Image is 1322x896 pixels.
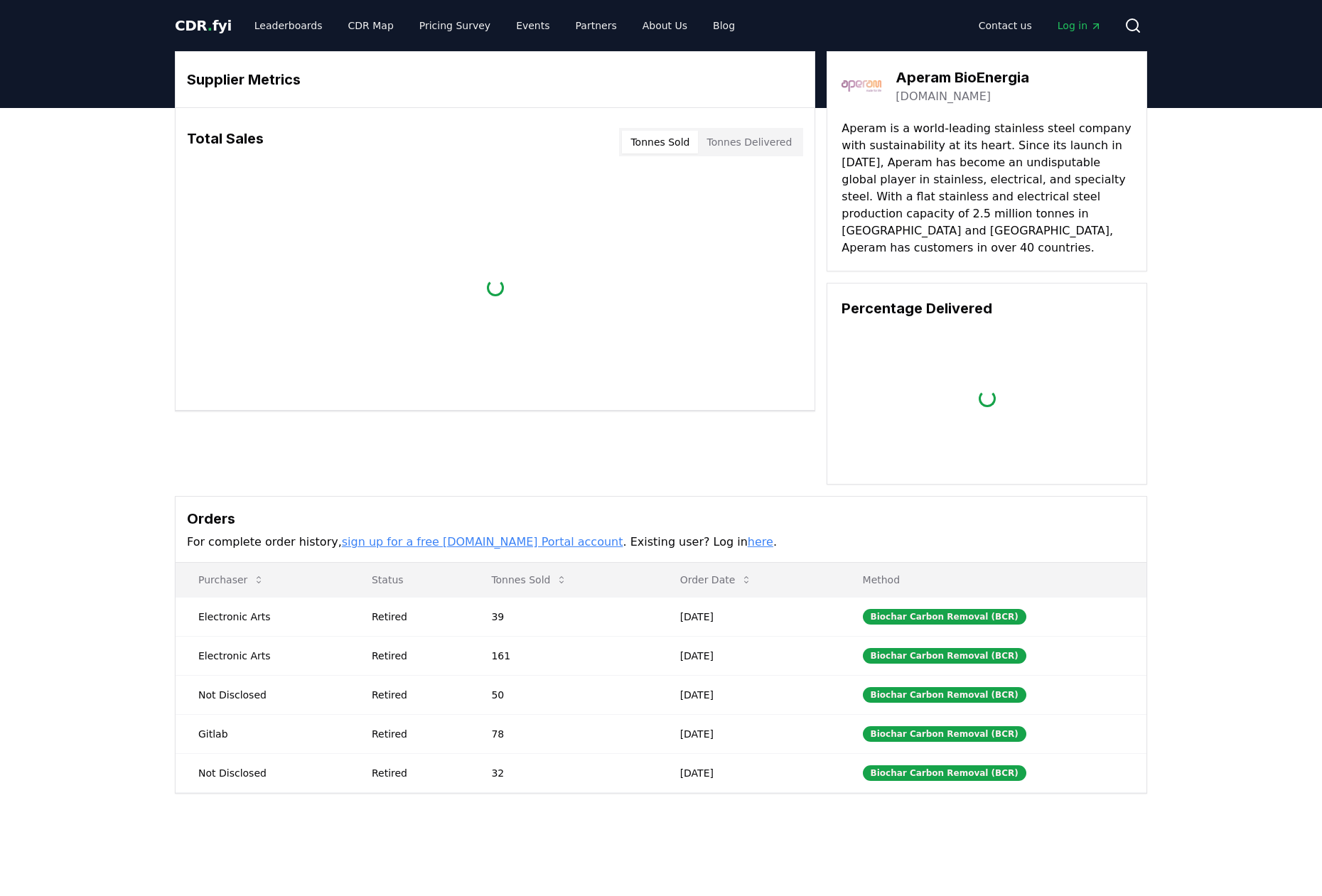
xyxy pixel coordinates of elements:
a: About Us [631,13,699,38]
a: Partners [564,13,628,38]
p: Aperam is a world-leading stainless steel company with sustainability at its heart. Since its lau... [842,120,1132,257]
td: [DATE] [657,597,840,636]
td: Electronic Arts [176,597,349,636]
span: . [208,17,213,34]
span: CDR fyi [175,17,232,34]
a: [DOMAIN_NAME] [896,88,991,105]
div: Retired [372,688,457,702]
a: Log in [1046,13,1113,38]
h3: Aperam BioEnergia [896,67,1029,88]
button: Order Date [669,566,764,594]
a: CDR Map [337,13,405,38]
div: Retired [372,727,457,741]
nav: Main [967,13,1113,38]
td: Electronic Arts [176,636,349,675]
td: Gitlab [176,714,349,753]
button: Tonnes Sold [480,566,579,594]
td: 50 [468,675,657,714]
div: Biochar Carbon Removal (BCR) [863,765,1026,781]
a: Leaderboards [243,13,334,38]
a: CDR.fyi [175,16,232,36]
a: here [748,535,773,549]
h3: Percentage Delivered [842,298,1132,319]
div: Biochar Carbon Removal (BCR) [863,687,1026,703]
div: Biochar Carbon Removal (BCR) [863,726,1026,742]
p: Method [851,573,1135,587]
a: sign up for a free [DOMAIN_NAME] Portal account [342,535,623,549]
span: Log in [1058,18,1102,33]
td: 161 [468,636,657,675]
a: Events [505,13,561,38]
div: Retired [372,610,457,624]
p: For complete order history, . Existing user? Log in . [187,534,1135,551]
div: loading [975,387,999,411]
td: Not Disclosed [176,753,349,792]
a: Contact us [967,13,1043,38]
button: Tonnes Sold [622,131,698,153]
div: Retired [372,649,457,663]
td: [DATE] [657,675,840,714]
td: 78 [468,714,657,753]
div: Biochar Carbon Removal (BCR) [863,609,1026,625]
td: [DATE] [657,636,840,675]
td: 39 [468,597,657,636]
h3: Total Sales [187,128,264,156]
td: 32 [468,753,657,792]
td: Not Disclosed [176,675,349,714]
p: Status [360,573,457,587]
button: Purchaser [187,566,276,594]
h3: Orders [187,508,1135,529]
button: Tonnes Delivered [698,131,800,153]
div: loading [483,276,507,299]
td: [DATE] [657,753,840,792]
nav: Main [243,13,746,38]
a: Pricing Survey [408,13,502,38]
a: Blog [702,13,746,38]
td: [DATE] [657,714,840,753]
img: Aperam BioEnergia-logo [842,66,881,106]
div: Biochar Carbon Removal (BCR) [863,648,1026,664]
h3: Supplier Metrics [187,69,803,90]
div: Retired [372,766,457,780]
